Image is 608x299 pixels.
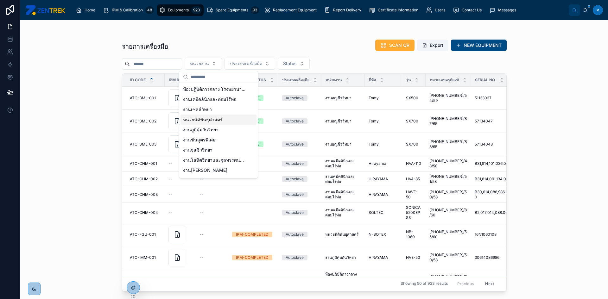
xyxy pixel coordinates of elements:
a: SOLTEC [369,210,398,215]
span: -- [200,210,204,215]
span: งานจุลชีววิทยา [183,147,212,153]
a: Users [424,4,450,16]
div: Autoclave [286,232,304,237]
button: Select Button [185,58,222,70]
span: หมายเลขครุภัณฑ์ [430,78,459,83]
a: Tomy [369,119,398,124]
span: ID Code [130,78,146,83]
a: ATC-CHM-004 [130,210,161,215]
div: IPM-COMPLETED [236,255,269,260]
span: HVE-50 [406,255,420,260]
span: -- [200,232,204,237]
a: ฿30,614,086,986.00 [475,190,510,200]
a: Replacement Equipment [262,4,321,16]
span: ATC-BML-001 [130,96,156,101]
a: ฿2,017,014,088.00 [475,210,510,215]
span: 30614086986 [475,255,499,260]
span: SOLTEC [369,210,383,215]
a: Spare Equipments93 [205,4,261,16]
a: IPM-COMPLETED [232,232,274,237]
span: HIRAYAMA [369,255,388,260]
span: [PHONE_NUMBER]/50/58 [429,190,467,200]
a: Autoclave [282,176,318,182]
a: [PHONE_NUMBER]/87/65 [429,116,467,126]
span: งานเคมีคลินิกและต่อมไร้ท่อ [325,190,361,200]
a: [PHONE_NUMBER]/8/60 [429,208,467,218]
span: Spare Equipments [216,8,248,13]
span: ฿2,017,014,088.00 [475,210,508,215]
span: Users [435,8,445,13]
a: SONICA 5200EP S3 [406,205,422,220]
a: [PHONE_NUMBER]/54/59 [429,93,467,103]
span: Contact Us [462,8,482,13]
span: SX700 [406,142,418,147]
a: Autoclave [282,192,318,197]
span: 16N1060108 [475,232,497,237]
span: -- [168,177,172,182]
div: Suggestions [179,83,258,178]
a: Contact Us [451,4,486,16]
a: Autoclave [282,141,318,147]
a: SX500 [406,96,422,101]
a: ฿31,814,091,134.00 [475,177,510,182]
span: [PHONE_NUMBER]/55/60 [429,229,467,240]
span: ATC-CHM-001 [130,161,157,166]
span: SX700 [406,119,418,124]
a: -- [168,192,192,197]
a: ATC-BML-001 [130,96,161,101]
span: Messages [498,8,516,13]
a: HAVE-50 [406,190,422,200]
div: Autoclave [286,210,304,215]
button: Next [481,279,498,289]
a: Equipments923 [157,4,204,16]
span: งานภูมิคุ้มกันวิทยา [183,127,218,133]
a: NB-1060 [406,229,422,240]
span: ATC-IMM-001 [130,255,156,260]
a: HIRAYAMA [369,255,398,260]
div: Autoclave [286,176,304,182]
a: Report Delivery [322,4,366,16]
span: IPM Report [169,78,192,83]
span: [PHONE_NUMBER]/50/58 [429,252,467,263]
a: Autoclave [282,255,318,260]
a: งานเคมีคลินิกและต่อมไร้ท่อ [325,159,361,169]
button: NEW EQUIPMENT [451,40,507,51]
a: Home [74,4,100,16]
a: ATC-IMM-001 [130,255,161,260]
span: IPM & Calibration [112,8,143,13]
span: ประเภทเครื่องมือ [230,60,262,67]
a: -- [168,161,192,166]
a: Tomy [369,142,398,147]
span: HIRAYAMA [369,192,388,197]
a: Hirayama [369,161,398,166]
a: 30614086986 [475,255,510,260]
a: งานอณูชีววิทยา [325,96,361,101]
div: 923 [191,6,202,14]
span: ประเภทเครื่องมือ [282,78,309,83]
span: หน่วยงาน [190,60,209,67]
a: ATC-BML-003 [130,142,161,147]
span: Status [283,60,297,67]
div: Autoclave [286,192,304,197]
span: N-BOTEX [369,232,386,237]
span: หน่วยนิติพันธุศาสตร์ [325,232,358,237]
span: หน่วยนิติพันธุศาสตร์ [183,116,223,123]
span: ฿31,814,091,134.00 [475,177,509,182]
button: SCAN QR [375,40,415,51]
a: -- [200,192,225,197]
span: Report Delivery [333,8,361,13]
span: -- [168,192,172,197]
a: หน่วยนิติพันธุศาสตร์ [325,232,361,237]
a: 57134047 [475,119,510,124]
span: [PHONE_NUMBER]/48/58 [429,159,467,169]
a: HVE-50 [406,255,422,260]
span: Home [85,8,95,13]
a: ห้องปฏิบัติการกลาง โรงพยาบาลราชวิถี 2 (รังสิต) [325,272,361,287]
a: 51133037 [475,96,510,101]
a: 16N1060108 [475,232,510,237]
